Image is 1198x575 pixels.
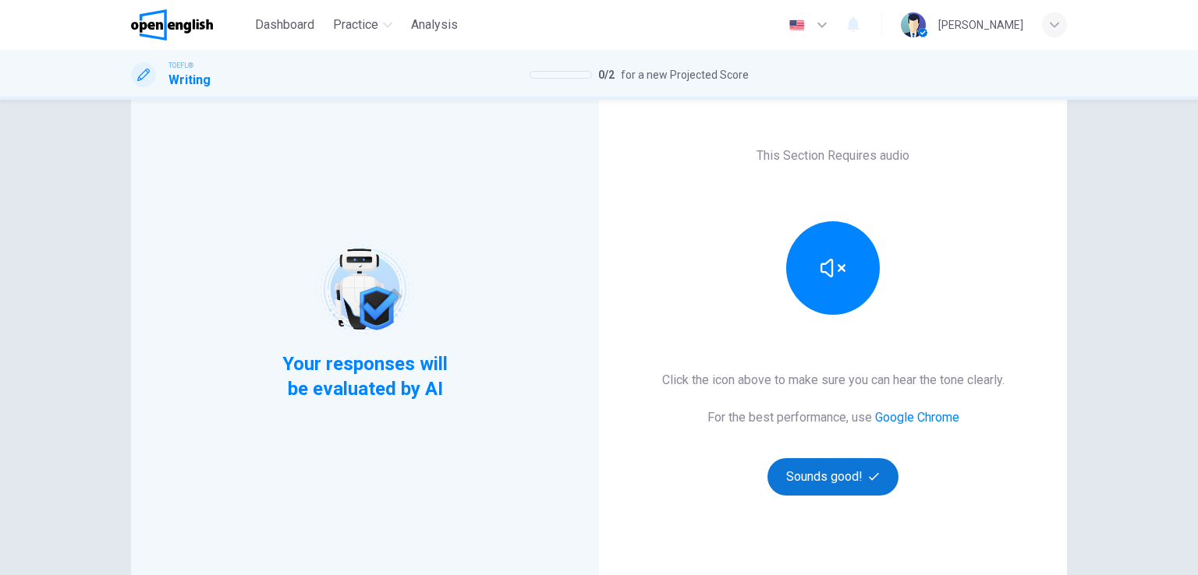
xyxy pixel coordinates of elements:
[249,11,321,39] button: Dashboard
[787,19,806,31] img: en
[662,371,1005,390] h6: Click the icon above to make sure you can hear the tone clearly.
[901,12,926,37] img: Profile picture
[938,16,1023,34] div: [PERSON_NAME]
[411,16,458,34] span: Analysis
[707,408,959,427] h6: For the best performance, use
[327,11,399,39] button: Practice
[767,458,898,496] button: Sounds good!
[757,146,909,165] h6: This Section Requires audio
[875,410,959,425] a: Google Chrome
[405,11,464,39] button: Analysis
[131,9,213,41] img: OpenEnglish logo
[131,9,249,41] a: OpenEnglish logo
[168,60,193,71] span: TOEFL®
[255,16,314,34] span: Dashboard
[168,71,211,90] h1: Writing
[315,240,414,339] img: robot icon
[333,16,378,34] span: Practice
[271,351,460,401] span: Your responses will be evaluated by AI
[598,65,615,84] span: 0 / 2
[621,65,749,84] span: for a new Projected Score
